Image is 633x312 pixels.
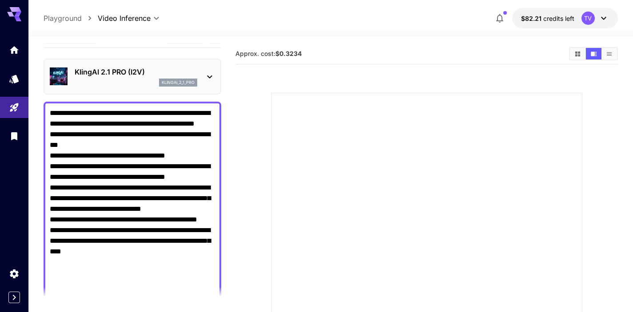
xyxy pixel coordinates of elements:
[162,79,195,86] p: klingai_2_1_pro
[581,12,595,25] div: TV
[44,13,98,24] nav: breadcrumb
[543,15,574,22] span: credits left
[9,102,20,113] div: Playground
[601,48,617,59] button: Show media in list view
[569,47,618,60] div: Show media in grid viewShow media in video viewShow media in list view
[98,13,151,24] span: Video Inference
[75,67,197,77] p: KlingAI 2.1 PRO (I2V)
[9,128,20,139] div: Library
[8,292,20,303] button: Expand sidebar
[50,63,215,90] div: KlingAI 2.1 PRO (I2V)klingai_2_1_pro
[9,73,20,84] div: Models
[570,48,585,59] button: Show media in grid view
[235,50,302,57] span: Approx. cost:
[512,8,618,28] button: $82.20627TV
[275,50,302,57] b: $0.3234
[586,48,601,59] button: Show media in video view
[44,13,82,24] a: Playground
[521,15,543,22] span: $82.21
[9,268,20,279] div: Settings
[521,14,574,23] div: $82.20627
[9,44,20,55] div: Home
